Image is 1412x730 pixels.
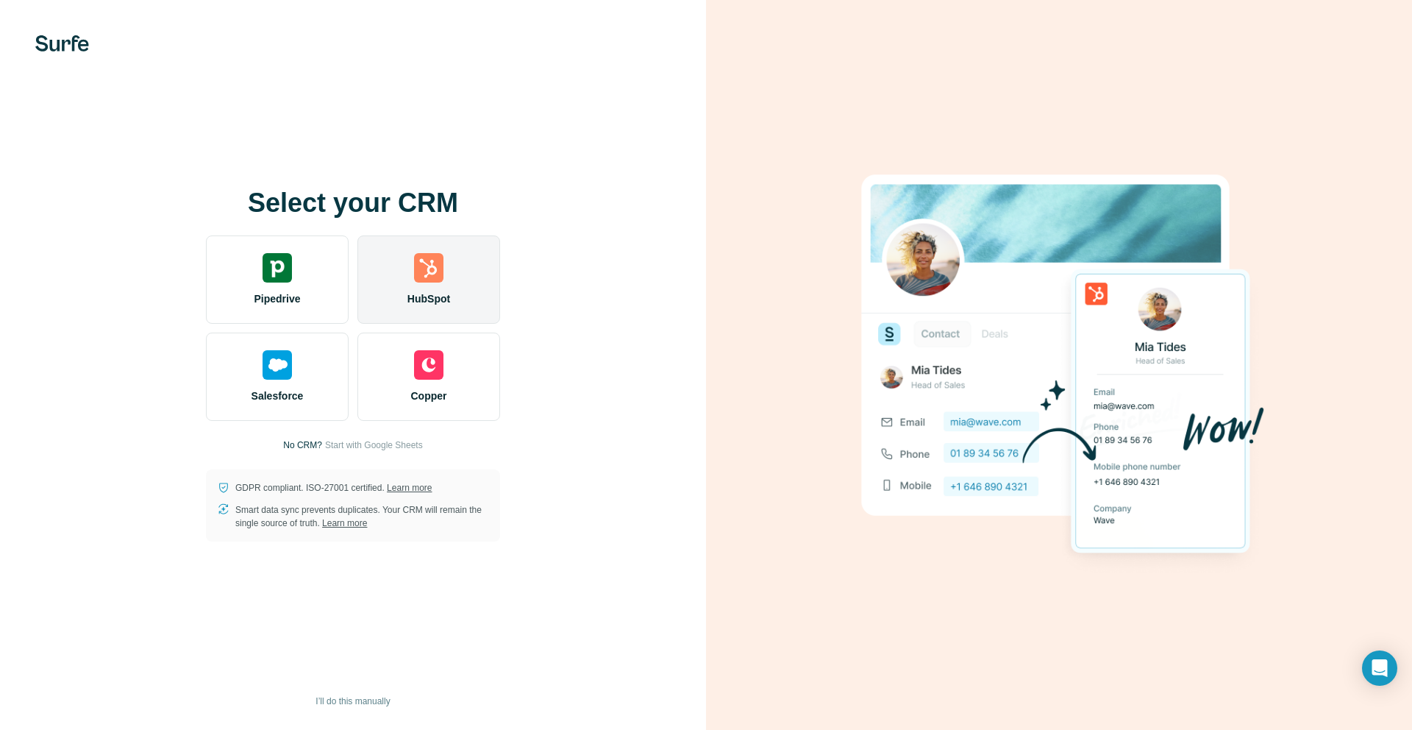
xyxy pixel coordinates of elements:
p: GDPR compliant. ISO-27001 certified. [235,481,432,495]
h1: Select your CRM [206,188,500,218]
a: Learn more [322,518,367,528]
p: No CRM? [283,439,322,452]
span: I’ll do this manually [315,695,390,708]
button: I’ll do this manually [305,690,400,712]
p: Smart data sync prevents duplicates. Your CRM will remain the single source of truth. [235,503,488,530]
span: Salesforce [252,389,304,403]
img: Surfe's logo [35,35,89,52]
span: Copper [411,389,447,403]
img: pipedrive's logo [263,253,292,283]
span: Pipedrive [254,291,300,306]
a: Learn more [387,483,432,493]
img: hubspot's logo [414,253,443,283]
img: salesforce's logo [263,350,292,380]
div: Open Intercom Messenger [1362,651,1397,686]
img: HUBSPOT image [853,152,1265,578]
img: copper's logo [414,350,443,380]
button: Start with Google Sheets [325,439,423,452]
span: HubSpot [407,291,450,306]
